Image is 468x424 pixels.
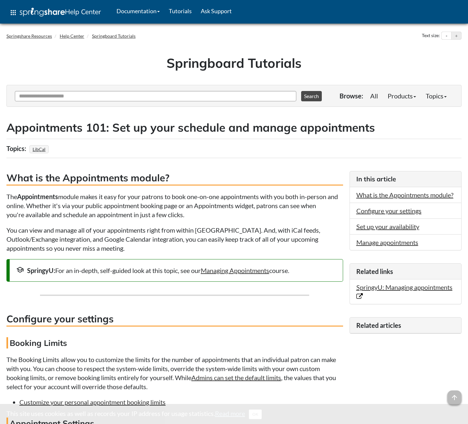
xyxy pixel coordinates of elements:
[112,3,164,19] a: Documentation
[6,226,343,253] p: You can view and manage all of your appointments right from within [GEOGRAPHIC_DATA]. And, with i...
[421,32,441,40] div: Text size:
[447,390,462,405] span: arrow_upward
[6,33,52,39] a: Springshare Resources
[201,267,269,274] a: Managing Appointments
[16,266,24,274] span: school
[9,9,17,16] span: apps
[356,238,418,246] a: Manage appointments
[383,89,421,102] a: Products
[356,321,401,329] span: Related articles
[447,391,462,399] a: arrow_upward
[356,175,455,184] h3: In this article
[32,145,46,154] a: LibCal
[301,91,322,101] button: Search
[16,266,336,275] div: For an in-depth, self-guided look at this topic, see our course.
[356,283,453,300] a: SpringyU: Managing appointments
[421,89,452,102] a: Topics
[19,398,166,406] a: Customize your personal appointment booking limits
[452,32,461,40] button: Increase text size
[92,33,136,39] a: Springboard Tutorials
[356,268,393,275] span: Related links
[340,91,363,100] p: Browse:
[356,191,453,199] a: What is the Appointments module?
[11,54,457,72] h1: Springboard Tutorials
[6,337,343,348] h4: Booking Limits
[5,3,106,22] a: apps Help Center
[442,32,451,40] button: Decrease text size
[356,223,419,230] a: Set up your availability
[6,171,343,186] h3: What is the Appointments module?
[356,207,422,215] a: Configure your settings
[6,142,28,155] div: Topics:
[196,3,236,19] a: Ask Support
[6,120,462,136] h2: Appointments 101: Set up your schedule and manage appointments
[365,89,383,102] a: All
[191,374,281,381] a: Admins can set the default limits
[27,267,55,274] strong: SpringyU:
[65,7,101,16] span: Help Center
[164,3,196,19] a: Tutorials
[6,355,343,391] p: The Booking Limits allow you to customize the limits for the number of appointments that an indiv...
[17,193,58,200] strong: Appointments
[20,8,65,16] img: Springshare
[60,33,84,39] a: Help Center
[6,312,343,327] h3: Configure your settings
[6,192,343,219] p: The module makes it easy for your patrons to book one-on-one appointments with you both in-person...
